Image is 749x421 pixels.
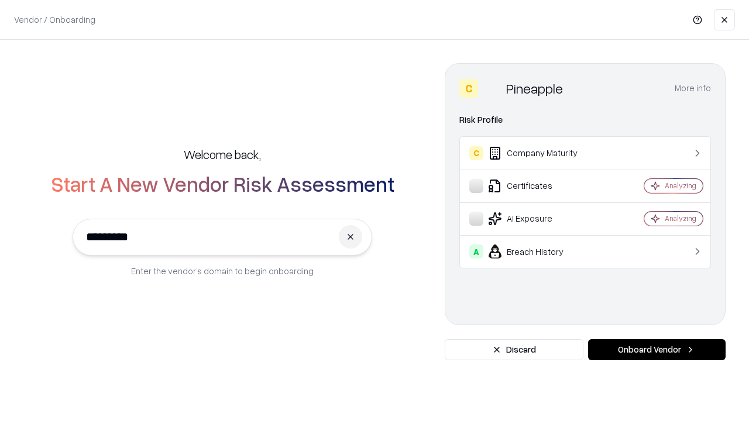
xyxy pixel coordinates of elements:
div: C [469,146,483,160]
div: Analyzing [665,213,696,223]
img: Pineapple [483,79,501,98]
div: C [459,79,478,98]
div: AI Exposure [469,212,609,226]
div: Breach History [469,244,609,258]
button: More info [675,78,711,99]
h2: Start A New Vendor Risk Assessment [51,172,394,195]
button: Onboard Vendor [588,339,726,360]
div: Company Maturity [469,146,609,160]
p: Vendor / Onboarding [14,13,95,26]
div: Analyzing [665,181,696,191]
button: Discard [445,339,583,360]
div: Pineapple [506,79,563,98]
p: Enter the vendor’s domain to begin onboarding [131,265,314,277]
h5: Welcome back, [184,146,261,163]
div: Risk Profile [459,113,711,127]
div: A [469,244,483,258]
div: Certificates [469,179,609,193]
